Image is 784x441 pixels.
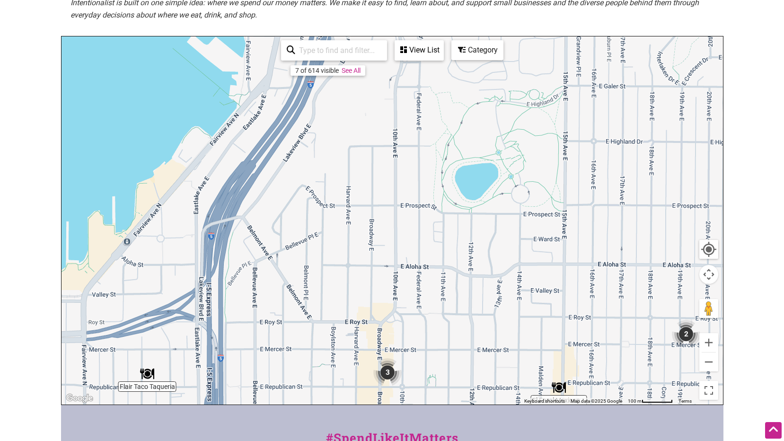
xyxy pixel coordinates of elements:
[672,320,700,348] div: 2
[699,240,718,259] button: Your Location
[699,299,718,318] button: Drag Pegman onto the map to open Street View
[678,398,692,404] a: Terms (opens in new tab)
[552,380,566,395] div: El Farol Mexican Restaurant
[395,40,444,61] div: See a list of the visible businesses
[342,67,361,74] a: See All
[295,41,381,60] input: Type to find and filter...
[140,367,154,381] div: Flair Taco Taqueria
[64,392,95,405] img: Google
[571,398,622,404] span: Map data ©2025 Google
[699,381,718,400] button: Toggle fullscreen view
[281,40,387,61] div: Type to search and filter
[625,398,676,405] button: Map Scale: 100 m per 62 pixels
[452,41,502,59] div: Category
[373,358,402,387] div: 3
[451,40,503,60] div: Filter by category
[396,41,443,59] div: View List
[295,67,339,74] div: 7 of 614 visible
[699,265,718,284] button: Map camera controls
[765,422,782,439] div: Scroll Back to Top
[64,392,95,405] a: Open this area in Google Maps (opens a new window)
[524,398,565,405] button: Keyboard shortcuts
[699,353,718,371] button: Zoom out
[628,398,642,404] span: 100 m
[699,333,718,352] button: Zoom in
